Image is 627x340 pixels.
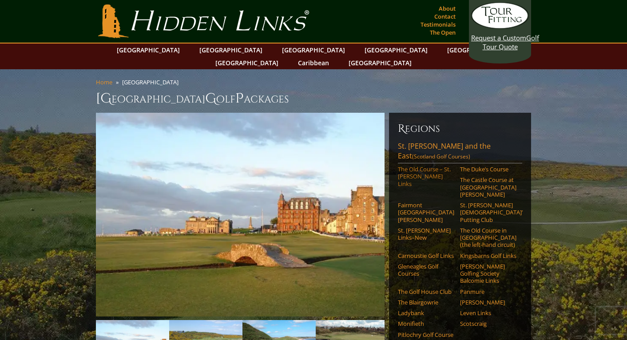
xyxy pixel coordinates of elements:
a: Carnoustie Golf Links [398,252,454,259]
a: St. [PERSON_NAME] and the East(Scotland Golf Courses) [398,141,522,163]
a: [GEOGRAPHIC_DATA] [112,43,184,56]
a: The Castle Course at [GEOGRAPHIC_DATA][PERSON_NAME] [460,176,516,198]
a: [GEOGRAPHIC_DATA] [360,43,432,56]
a: [GEOGRAPHIC_DATA] [211,56,283,69]
a: The Old Course – St. [PERSON_NAME] Links [398,166,454,187]
a: The Open [428,26,458,39]
span: G [205,90,216,107]
li: [GEOGRAPHIC_DATA] [122,78,182,86]
a: Request a CustomGolf Tour Quote [471,2,529,51]
a: Contact [432,10,458,23]
a: [GEOGRAPHIC_DATA] [195,43,267,56]
a: St. [PERSON_NAME] [DEMOGRAPHIC_DATA]’ Putting Club [460,202,516,223]
a: [PERSON_NAME] [460,299,516,306]
a: Panmure [460,288,516,295]
span: Request a Custom [471,33,526,42]
a: [GEOGRAPHIC_DATA] [344,56,416,69]
a: The Golf House Club [398,288,454,295]
span: (Scotland Golf Courses) [412,153,470,160]
h1: [GEOGRAPHIC_DATA] olf ackages [96,90,531,107]
a: Leven Links [460,309,516,316]
a: The Old Course in [GEOGRAPHIC_DATA] (the left-hand circuit) [460,227,516,249]
a: Fairmont [GEOGRAPHIC_DATA][PERSON_NAME] [398,202,454,223]
a: About [437,2,458,15]
a: The Blairgowrie [398,299,454,306]
a: The Duke’s Course [460,166,516,173]
a: Pitlochry Golf Course [398,331,454,338]
a: St. [PERSON_NAME] Links–New [398,227,454,241]
a: Kingsbarns Golf Links [460,252,516,259]
a: [PERSON_NAME] Golfing Society Balcomie Links [460,263,516,285]
a: Monifieth [398,320,454,327]
span: P [235,90,244,107]
a: Caribbean [294,56,333,69]
a: Testimonials [418,18,458,31]
a: Home [96,78,112,86]
h6: Regions [398,122,522,136]
a: [GEOGRAPHIC_DATA] [278,43,349,56]
a: [GEOGRAPHIC_DATA] [443,43,515,56]
a: Scotscraig [460,320,516,327]
a: Gleneagles Golf Courses [398,263,454,277]
a: Ladybank [398,309,454,316]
